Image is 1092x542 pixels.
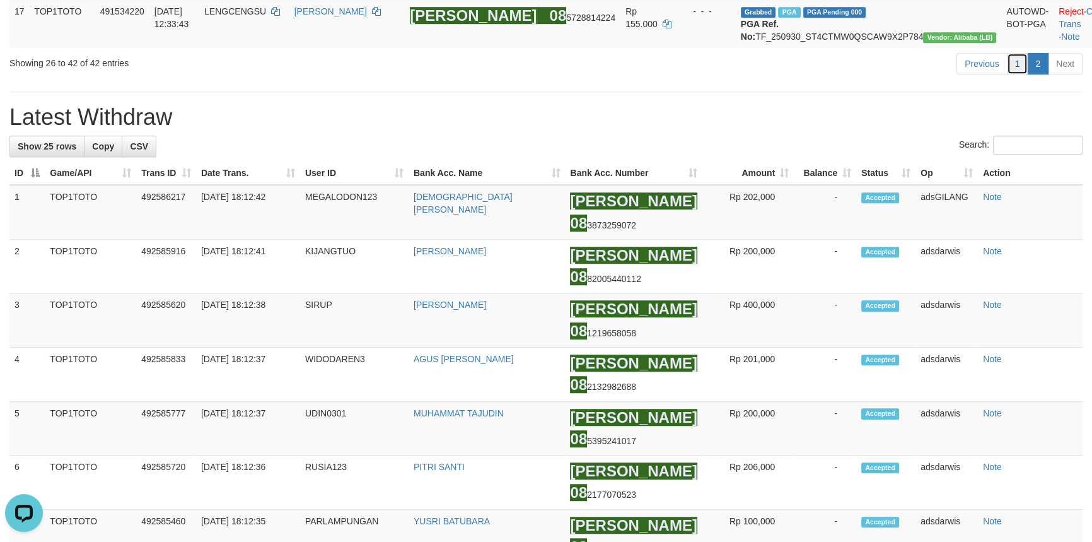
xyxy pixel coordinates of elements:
[18,141,76,151] span: Show 25 rows
[570,382,636,392] span: Copy 082132982688 to clipboard
[5,5,43,43] button: Open LiveChat chat widget
[300,185,409,239] td: MEGALODON123
[702,456,794,510] td: Rp 206,000
[702,162,794,185] th: Amount: activate to sort column ascending
[136,162,196,185] th: Trans ID: activate to sort column ascending
[196,293,300,348] td: [DATE] 18:12:38
[550,13,616,23] span: Copy 085728814224 to clipboard
[702,348,794,402] td: Rp 201,000
[1027,53,1048,74] a: 2
[915,162,978,185] th: Op: activate to sort column ascending
[978,162,1083,185] th: Action
[915,293,978,348] td: adsdarwis
[803,7,866,18] span: PGA Pending
[794,239,856,293] td: -
[414,408,504,418] a: MUHAMMAT TAJUDIN
[915,239,978,293] td: adsdarwis
[300,239,409,293] td: KIJANGTUO
[915,348,978,402] td: adsdarwis
[565,162,702,185] th: Bank Acc. Number: activate to sort column ascending
[794,348,856,402] td: -
[45,239,136,293] td: TOP1TOTO
[300,293,409,348] td: SIRUP
[9,105,1083,130] h1: Latest Withdraw
[570,215,587,232] ah_el_jm_1757876466094: 08
[570,409,697,426] ah_el_jm_1757876466094: [PERSON_NAME]
[9,401,45,456] td: 5
[983,354,1002,364] a: Note
[300,348,409,402] td: WIDODAREN3
[414,354,514,364] a: AGUS [PERSON_NAME]
[136,401,196,456] td: 492585777
[45,162,136,185] th: Game/API: activate to sort column ascending
[1059,6,1084,16] a: Reject
[92,141,114,151] span: Copy
[136,185,196,239] td: 492586217
[9,162,45,185] th: ID: activate to sort column descending
[778,7,800,18] span: Marked by adsGILANG
[294,6,367,16] a: [PERSON_NAME]
[570,462,697,480] ah_el_jm_1757876466094: [PERSON_NAME]
[702,293,794,348] td: Rp 400,000
[1061,32,1080,42] a: Note
[702,185,794,239] td: Rp 202,000
[204,6,266,16] span: LENGCENGSU
[856,162,915,185] th: Status: activate to sort column ascending
[409,162,566,185] th: Bank Acc. Name: activate to sort column ascending
[136,456,196,510] td: 492585720
[9,185,45,239] td: 1
[983,192,1002,202] a: Note
[570,274,641,284] span: Copy 0882005440112 to clipboard
[414,192,513,215] a: [DEMOGRAPHIC_DATA][PERSON_NAME]
[959,136,1083,155] label: Search:
[9,456,45,510] td: 6
[570,484,587,501] ah_el_jm_1757876466094: 08
[300,162,409,185] th: User ID: activate to sort column ascending
[915,401,978,456] td: adsdarwis
[570,328,636,338] span: Copy 081219658058 to clipboard
[570,517,697,534] ah_el_jm_1757876466094: [PERSON_NAME]
[570,268,587,285] ah_el_jm_1757876466094: 08
[45,456,136,510] td: TOP1TOTO
[915,185,978,239] td: adsGILANG
[410,7,537,24] ah_el_jm_1757876466094: [PERSON_NAME]
[45,401,136,456] td: TOP1TOTO
[100,6,144,16] span: 491534220
[136,239,196,293] td: 492585916
[570,247,697,264] ah_el_jm_1757876466094: [PERSON_NAME]
[45,348,136,402] td: TOP1TOTO
[570,355,697,372] ah_el_jm_1757876466094: [PERSON_NAME]
[196,456,300,510] td: [DATE] 18:12:36
[956,53,1007,74] a: Previous
[741,7,776,18] span: Grabbed
[84,136,122,157] a: Copy
[414,516,490,526] a: YUSRI BATUBARA
[983,408,1002,418] a: Note
[702,239,794,293] td: Rp 200,000
[9,136,84,157] a: Show 25 rows
[625,6,658,29] span: Rp 155.000
[300,401,409,456] td: UDIN0301
[861,192,899,203] span: Accepted
[9,52,446,69] div: Showing 26 to 42 of 42 entries
[1048,53,1083,74] a: Next
[45,293,136,348] td: TOP1TOTO
[741,19,779,42] b: PGA Ref. No:
[570,322,587,339] ah_el_jm_1757876466094: 08
[702,401,794,456] td: Rp 200,000
[794,401,856,456] td: -
[570,220,636,230] span: Copy 083873259072 to clipboard
[683,5,731,18] div: - - -
[861,462,899,473] span: Accepted
[300,456,409,510] td: RUSIA123
[923,32,996,43] span: Vendor URL: https://dashboard.q2checkout.com/secure
[570,300,697,317] ah_el_jm_1757876466094: [PERSON_NAME]
[861,355,899,365] span: Accepted
[550,7,567,24] ah_el_jm_1757876466094: 08
[570,430,587,447] ah_el_jm_1757876466094: 08
[196,162,300,185] th: Date Trans.: activate to sort column ascending
[570,436,636,446] span: Copy 085395241017 to clipboard
[861,247,899,257] span: Accepted
[196,239,300,293] td: [DATE] 18:12:41
[983,462,1002,472] a: Note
